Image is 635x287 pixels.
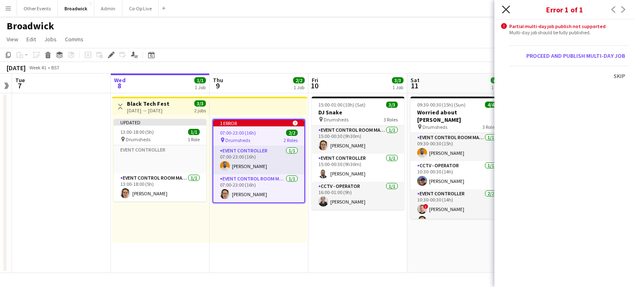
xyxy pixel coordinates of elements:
[41,34,60,45] a: Jobs
[324,116,349,123] span: Drumsheds
[113,81,126,90] span: 8
[94,0,122,17] button: Admin
[212,119,305,203] app-job-card: 1 error 07:00-23:00 (16h)2/2 Drumsheds2 RolesEvent Controller1/107:00-23:00 (16h)[PERSON_NAME]Eve...
[122,0,159,17] button: Co-Op Live
[7,20,54,32] h1: Broadwick
[120,129,154,135] span: 13:00-18:00 (5h)
[392,84,403,90] div: 1 Job
[127,107,169,114] div: [DATE] → [DATE]
[386,102,398,108] span: 3/3
[213,174,304,202] app-card-role: Event Control Room Manager1/107:00-23:00 (16h)[PERSON_NAME]
[27,64,48,71] span: Week 41
[384,116,398,123] span: 3 Roles
[26,36,36,43] span: Edit
[494,4,635,15] h3: Error 1 of 1
[423,124,447,130] span: Drumsheds
[286,130,298,136] span: 2/2
[126,136,150,142] span: Drumsheds
[213,120,304,126] div: 1 error
[114,173,206,202] app-card-role: Event Control Room Manager1/113:00-18:00 (5h)[PERSON_NAME]
[213,76,223,84] span: Thu
[392,77,403,83] span: 3/3
[417,102,466,108] span: 09:30-00:30 (15h) (Sun)
[51,64,60,71] div: BST
[127,100,169,107] h3: Black Tech Fest
[312,154,404,182] app-card-role: Event Controller1/115:00-00:30 (9h30m)[PERSON_NAME]
[411,97,503,219] app-job-card: 09:30-00:30 (15h) (Sun)4/4Worried about [PERSON_NAME] Drumsheds3 RolesEvent Control Room Manager1...
[485,102,497,108] span: 4/4
[411,133,503,161] app-card-role: Event Control Room Manager1/109:30-00:30 (15h)[PERSON_NAME]
[114,119,206,202] app-job-card: Updated13:00-18:00 (5h)1/1 Drumsheds1 RoleEvent ControllerEvent Control Room Manager1/113:00-18:0...
[188,129,200,135] span: 1/1
[44,36,57,43] span: Jobs
[312,97,404,210] app-job-card: 15:00-01:00 (10h) (Sat)3/3DJ Snake Drumsheds3 RolesEvent Control Room Manager1/115:00-00:30 (9h30...
[7,64,26,72] div: [DATE]
[220,130,256,136] span: 07:00-23:00 (16h)
[310,81,318,90] span: 10
[482,124,497,130] span: 3 Roles
[194,107,206,114] div: 2 jobs
[411,189,503,229] app-card-role: Event Controller2/210:30-00:30 (14h)![PERSON_NAME][PERSON_NAME]
[65,36,84,43] span: Comms
[212,81,223,90] span: 9
[194,100,206,107] span: 3/3
[312,76,318,84] span: Fri
[213,146,304,174] app-card-role: Event Controller1/107:00-23:00 (16h)[PERSON_NAME]
[312,109,404,116] h3: DJ Snake
[293,77,305,83] span: 2/2
[610,69,628,83] button: Skip
[523,49,628,62] button: Proceed and publish multi-day job
[491,84,502,90] div: 1 Job
[423,204,428,209] span: !
[14,81,25,90] span: 7
[411,109,503,123] h3: Worried about [PERSON_NAME]
[312,126,404,154] app-card-role: Event Control Room Manager1/115:00-00:30 (9h30m)[PERSON_NAME]
[7,36,18,43] span: View
[409,81,420,90] span: 11
[194,77,206,83] span: 1/1
[114,119,206,126] div: Updated
[312,182,404,210] app-card-role: CCTV - Operator1/116:00-01:00 (9h)[PERSON_NAME]
[17,0,58,17] button: Other Events
[411,161,503,189] app-card-role: CCTV - Operator1/110:30-00:30 (14h)[PERSON_NAME]
[58,0,94,17] button: Broadwick
[509,29,628,36] div: Multi-day job should be fully published.
[284,137,298,143] span: 2 Roles
[114,76,126,84] span: Wed
[411,76,420,84] span: Sat
[294,84,304,90] div: 1 Job
[491,77,502,83] span: 4/4
[114,145,206,173] app-card-role-placeholder: Event Controller
[509,23,628,29] div: Partial multi-day job publish not supported
[62,34,87,45] a: Comms
[318,102,365,108] span: 15:00-01:00 (10h) (Sat)
[188,136,200,142] span: 1 Role
[15,76,25,84] span: Tue
[23,34,39,45] a: Edit
[3,34,21,45] a: View
[225,137,250,143] span: Drumsheds
[195,84,205,90] div: 1 Job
